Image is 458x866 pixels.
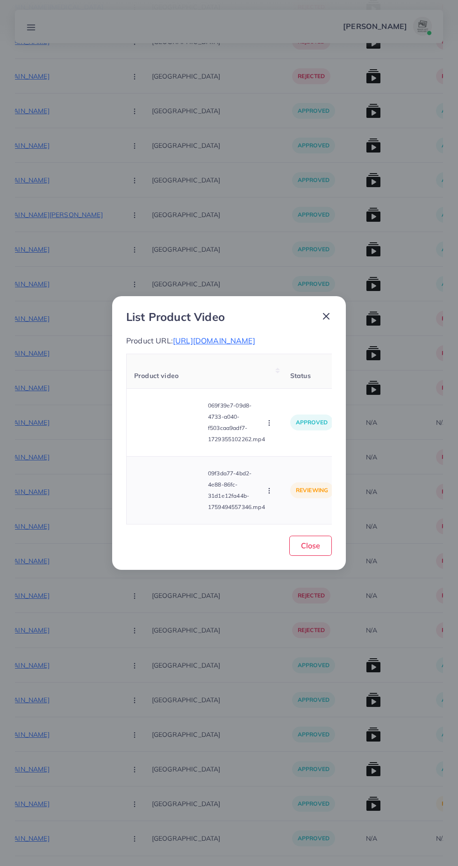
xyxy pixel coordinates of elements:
[289,536,332,556] button: Close
[290,415,333,430] p: approved
[290,482,334,498] p: reviewing
[126,310,225,324] h3: List Product Video
[173,336,255,345] span: [URL][DOMAIN_NAME]
[290,371,311,380] span: Status
[126,335,332,346] p: Product URL:
[134,371,179,380] span: Product video
[301,541,320,550] span: Close
[208,468,265,513] p: 09f3da77-4bd2-4e88-86fc-31d1e12fa44b-1759494557346.mp4
[208,400,265,445] p: 069f39e7-09d8-4733-a040-f503caa9adf7-1729355102262.mp4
